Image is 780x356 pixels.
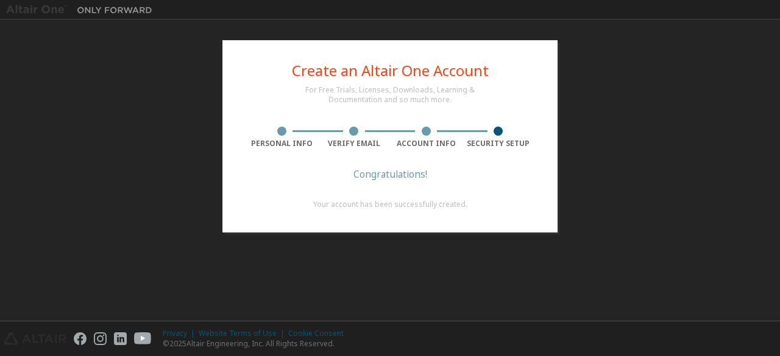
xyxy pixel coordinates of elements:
[94,332,107,345] img: instagram.svg
[313,170,467,178] div: Congratulations!
[199,329,288,338] div: Website Terms of Use
[318,139,391,148] div: Verify Email
[163,338,351,349] p: © 2025 Altair Engineering, Inc. All Rights Reserved.
[4,332,66,345] img: altair_logo.svg
[390,139,463,148] div: Account Info
[246,139,318,148] div: Personal Info
[288,329,351,338] div: Cookie Consent
[6,4,158,16] img: Altair One
[74,332,87,345] img: facebook.svg
[163,329,199,338] div: Privacy
[134,332,152,345] img: youtube.svg
[114,332,127,345] img: linkedin.svg
[463,139,535,148] div: Security Setup
[292,63,489,78] div: Create an Altair One Account
[305,85,475,105] div: For Free Trials, Licenses, Downloads, Learning & Documentation and so much more.
[313,199,467,209] span: Your account has been successfully created.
